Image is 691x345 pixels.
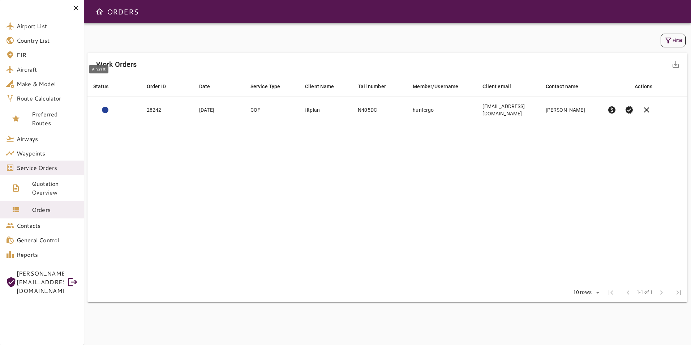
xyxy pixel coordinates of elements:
td: [EMAIL_ADDRESS][DOMAIN_NAME] [477,97,540,123]
span: clear [642,106,651,114]
span: Airport List [17,22,78,30]
span: save_alt [671,60,680,69]
td: 28242 [141,97,193,123]
button: Open drawer [93,4,107,19]
span: Quotation Overview [32,179,78,197]
td: N405DC [352,97,407,123]
span: Aircraft [17,65,78,74]
span: Preferred Routes [32,110,78,127]
span: Airways [17,135,78,143]
div: Client Name [305,82,334,91]
div: 10 rows [571,289,593,295]
span: Orders [32,205,78,214]
span: Date [199,82,220,91]
button: Cancel order [638,101,655,119]
span: Contacts [17,221,78,230]
td: COF [245,97,299,123]
span: FIR [17,51,78,59]
div: Service Type [250,82,280,91]
span: General Control [17,236,78,244]
span: Service Type [250,82,290,91]
span: Tail number [358,82,395,91]
td: fltplan [299,97,352,123]
span: Make & Model [17,80,78,88]
span: Service Orders [17,163,78,172]
span: Member/Username [413,82,468,91]
span: Reports [17,250,78,259]
span: [PERSON_NAME][EMAIL_ADDRESS][DOMAIN_NAME] [17,269,64,295]
span: Previous Page [619,284,637,301]
span: Contact name [546,82,588,91]
span: Country List [17,36,78,45]
span: Next Page [653,284,670,301]
div: Status [93,82,108,91]
div: Member/Username [413,82,458,91]
span: Client Name [305,82,344,91]
span: Waypoints [17,149,78,158]
h6: Work Orders [96,59,137,70]
div: Aircraft [89,65,108,73]
h6: ORDERS [107,6,138,17]
button: Set Permit Ready [621,101,638,119]
div: Contact name [546,82,579,91]
div: ADMIN [102,107,108,113]
span: Last Page [670,284,687,301]
span: Status [93,82,118,91]
span: Client email [482,82,520,91]
button: Pre-Invoice order [603,101,621,119]
button: Export [667,56,684,73]
div: Tail number [358,82,386,91]
div: Date [199,82,210,91]
td: [DATE] [193,97,245,123]
div: Order ID [147,82,166,91]
button: Filter [661,34,686,47]
span: Order ID [147,82,175,91]
span: verified [625,106,634,114]
span: 1-1 of 1 [637,289,653,296]
div: 10 rows [568,287,602,298]
td: huntergo [407,97,477,123]
span: First Page [602,284,619,301]
div: Client email [482,82,511,91]
span: Route Calculator [17,94,78,103]
span: paid [608,106,616,114]
td: [PERSON_NAME] [540,97,601,123]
